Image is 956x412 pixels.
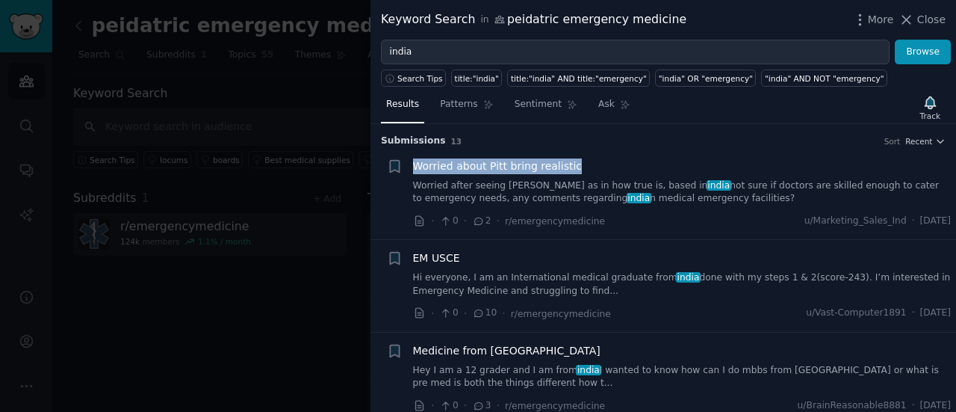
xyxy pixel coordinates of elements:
span: · [464,306,467,322]
a: Hi everyone, I am an International medical graduate fromindiadone with my steps 1 & 2(score-243).... [413,271,952,298]
span: Search Tips [397,73,443,84]
div: "india" OR "emergency" [659,73,753,84]
a: "india" OR "emergency" [655,70,756,87]
span: u/Vast-Computer1891 [806,307,907,320]
button: More [852,12,894,28]
span: Close [917,12,946,28]
button: Close [898,12,946,28]
span: 0 [439,215,458,228]
span: Sentiment [515,98,562,111]
span: Results [386,98,419,111]
span: india [676,272,701,283]
a: Ask [593,93,636,123]
span: Submission s [381,135,446,148]
span: 13 [451,137,462,146]
button: Browse [895,40,951,65]
a: Hey I am a 12 grader and I am fromindiaI wanted to know how can I do mbbs from [GEOGRAPHIC_DATA] ... [413,364,952,390]
span: · [912,307,915,320]
span: u/Marketing_Sales_Ind [804,215,907,228]
span: · [431,306,434,322]
span: [DATE] [920,307,951,320]
span: · [502,306,505,322]
span: india [707,180,731,191]
span: · [497,213,500,229]
button: Search Tips [381,70,446,87]
div: Keyword Search peidatric emergency medicine [381,10,686,29]
a: Results [381,93,424,123]
a: Worried about Pitt bring realistic [413,159,583,174]
span: · [431,213,434,229]
span: · [912,215,915,228]
div: "india" AND NOT "emergency" [765,73,884,84]
div: title:"india" AND title:"emergency" [511,73,647,84]
span: india [576,365,600,375]
span: r/emergencymedicine [505,401,605,411]
span: 0 [439,307,458,320]
button: Track [915,92,946,123]
span: r/emergencymedicine [511,309,611,319]
span: india [627,193,651,203]
a: Medicine from [GEOGRAPHIC_DATA] [413,343,600,359]
span: Ask [598,98,615,111]
span: 2 [472,215,491,228]
span: More [868,12,894,28]
span: r/emergencymedicine [505,216,605,227]
span: · [464,213,467,229]
span: in [480,13,488,27]
a: title:"india" AND title:"emergency" [507,70,650,87]
a: Worried after seeing [PERSON_NAME] as in how true is, based inindianot sure if doctors are skille... [413,179,952,206]
div: Sort [884,136,901,147]
div: Track [920,111,940,121]
input: Try a keyword related to your business [381,40,890,65]
a: "india" AND NOT "emergency" [761,70,887,87]
button: Recent [905,136,946,147]
span: [DATE] [920,215,951,228]
a: Patterns [435,93,498,123]
span: Recent [905,136,932,147]
div: title:"india" [455,73,499,84]
a: EM USCE [413,250,460,266]
span: Patterns [440,98,477,111]
span: 10 [472,307,497,320]
a: title:"india" [451,70,502,87]
a: Sentiment [509,93,583,123]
